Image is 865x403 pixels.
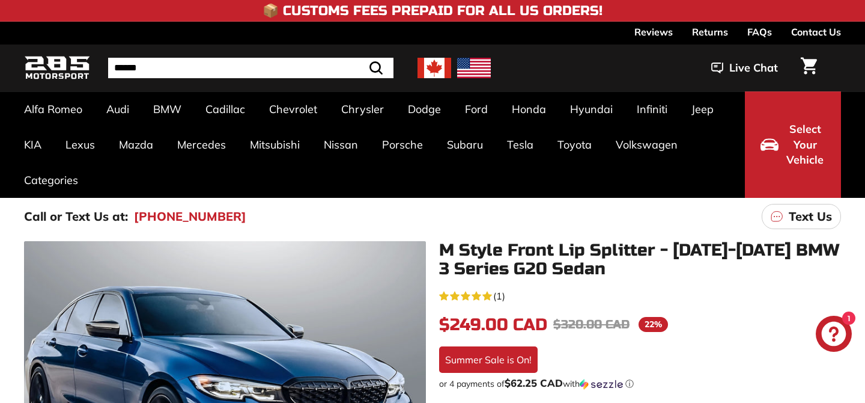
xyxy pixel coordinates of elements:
img: Sezzle [580,379,623,390]
a: [PHONE_NUMBER] [134,208,246,226]
inbox-online-store-chat: Shopify online store chat [812,316,855,355]
input: Search [108,58,393,78]
a: Text Us [762,204,841,229]
a: Toyota [545,127,604,162]
img: Logo_285_Motorsport_areodynamics_components [24,54,90,82]
button: Live Chat [696,53,794,83]
a: Ford [453,91,500,127]
a: Subaru [435,127,495,162]
a: Alfa Romeo [12,91,94,127]
div: Summer Sale is On! [439,346,538,373]
a: Dodge [396,91,453,127]
a: Categories [12,162,90,198]
a: Reviews [634,22,673,42]
a: Contact Us [791,22,841,42]
a: Lexus [53,127,107,162]
span: $320.00 CAD [553,317,630,332]
h1: M Style Front Lip Splitter - [DATE]-[DATE] BMW 3 Series G20 Sedan [439,241,841,278]
span: Live Chat [729,60,778,76]
a: Tesla [495,127,545,162]
a: BMW [141,91,193,127]
a: Mitsubishi [238,127,312,162]
a: KIA [12,127,53,162]
p: Call or Text Us at: [24,208,128,226]
a: Jeep [679,91,726,127]
a: Mercedes [165,127,238,162]
a: Chrysler [329,91,396,127]
h4: 📦 Customs Fees Prepaid for All US Orders! [263,4,602,18]
span: $249.00 CAD [439,315,547,335]
a: 5.0 rating (1 votes) [439,288,841,303]
p: Text Us [789,208,832,226]
a: Infiniti [625,91,679,127]
a: Hyundai [558,91,625,127]
a: Cart [794,48,824,88]
button: Select Your Vehicle [745,91,841,198]
a: Porsche [370,127,435,162]
a: Nissan [312,127,370,162]
a: Mazda [107,127,165,162]
a: Cadillac [193,91,257,127]
a: Audi [94,91,141,127]
a: Returns [692,22,728,42]
a: Volkswagen [604,127,690,162]
div: or 4 payments of$62.25 CADwithSezzle Click to learn more about Sezzle [439,378,841,390]
span: Select Your Vehicle [785,122,825,168]
div: or 4 payments of with [439,378,841,390]
a: FAQs [747,22,772,42]
a: Chevrolet [257,91,329,127]
a: Honda [500,91,558,127]
span: $62.25 CAD [505,377,563,389]
span: 22% [639,317,668,332]
span: (1) [493,289,505,303]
